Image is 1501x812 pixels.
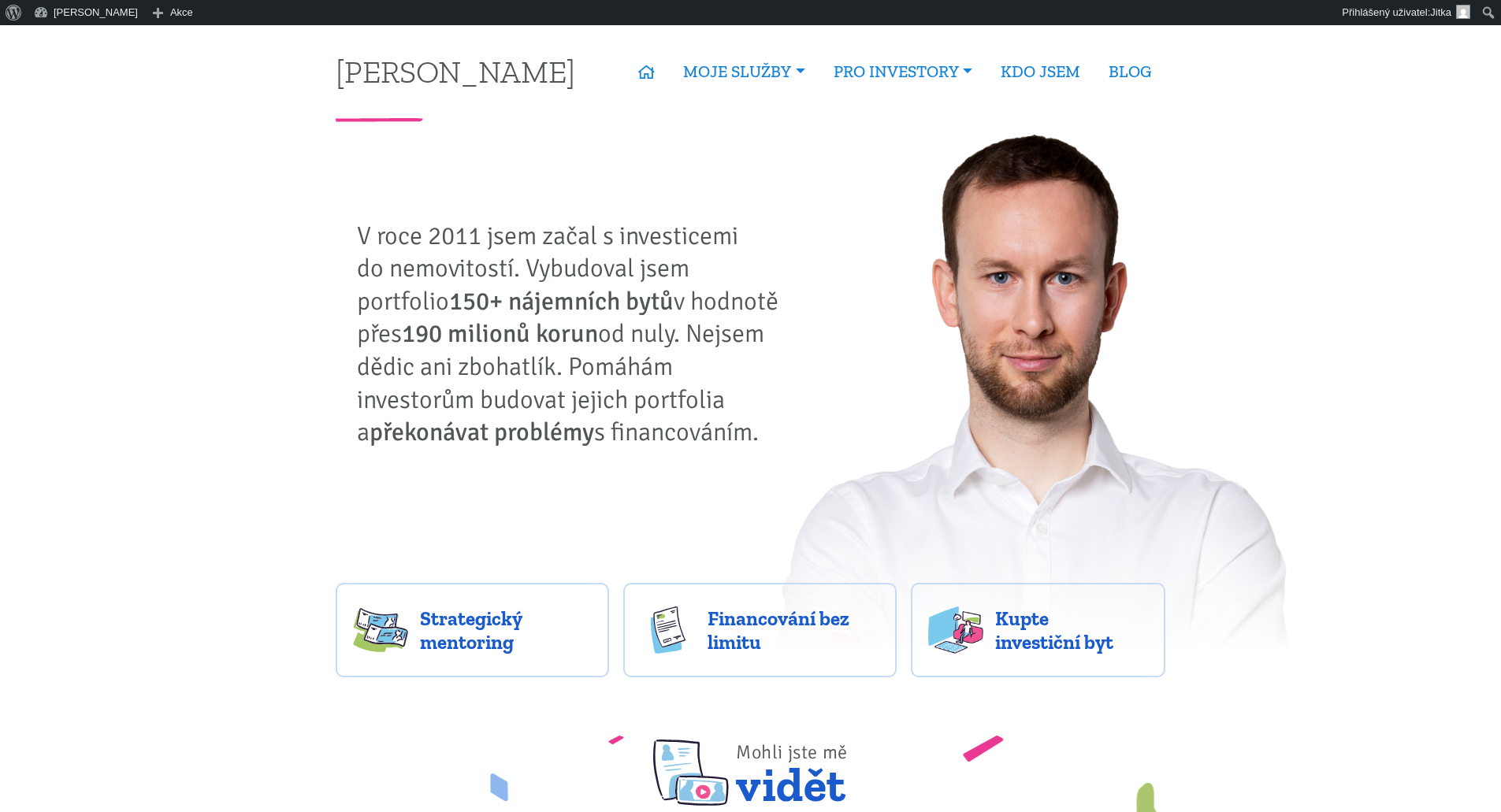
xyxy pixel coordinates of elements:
a: BLOG [1094,54,1165,90]
img: strategy [353,606,408,654]
span: Mohli jste mě [736,740,848,764]
span: Financování bez limitu [708,606,879,654]
img: finance [641,606,696,654]
strong: 190 milionů korun [402,318,598,349]
img: flats [928,606,983,654]
span: Jitka [1430,6,1451,18]
span: Kupte investiční byt [995,606,1148,654]
span: vidět [736,721,848,806]
a: KDO JSEM [986,54,1094,90]
a: Financování bez limitu [623,583,897,677]
strong: 150+ nájemních bytů [449,286,674,317]
a: PRO INVESTORY [819,54,986,90]
a: [PERSON_NAME] [336,56,575,87]
a: Kupte investiční byt [911,583,1165,677]
p: V roce 2011 jsem začal s investicemi do nemovitostí. Vybudoval jsem portfolio v hodnotě přes od n... [357,220,790,449]
a: Strategický mentoring [336,583,609,677]
span: Strategický mentoring [420,606,592,654]
a: MOJE SLUŽBY [669,54,819,90]
strong: překonávat problémy [370,417,594,447]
